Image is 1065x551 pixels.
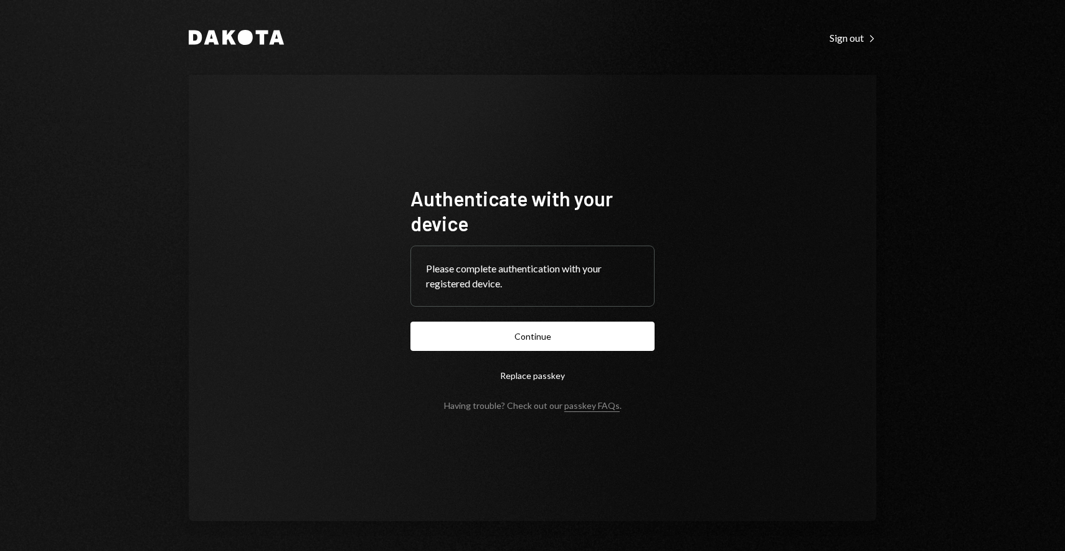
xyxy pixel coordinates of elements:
[830,31,876,44] a: Sign out
[410,186,655,236] h1: Authenticate with your device
[830,32,876,44] div: Sign out
[444,400,622,411] div: Having trouble? Check out our .
[426,261,639,291] div: Please complete authentication with your registered device.
[410,361,655,390] button: Replace passkey
[564,400,620,412] a: passkey FAQs
[410,322,655,351] button: Continue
